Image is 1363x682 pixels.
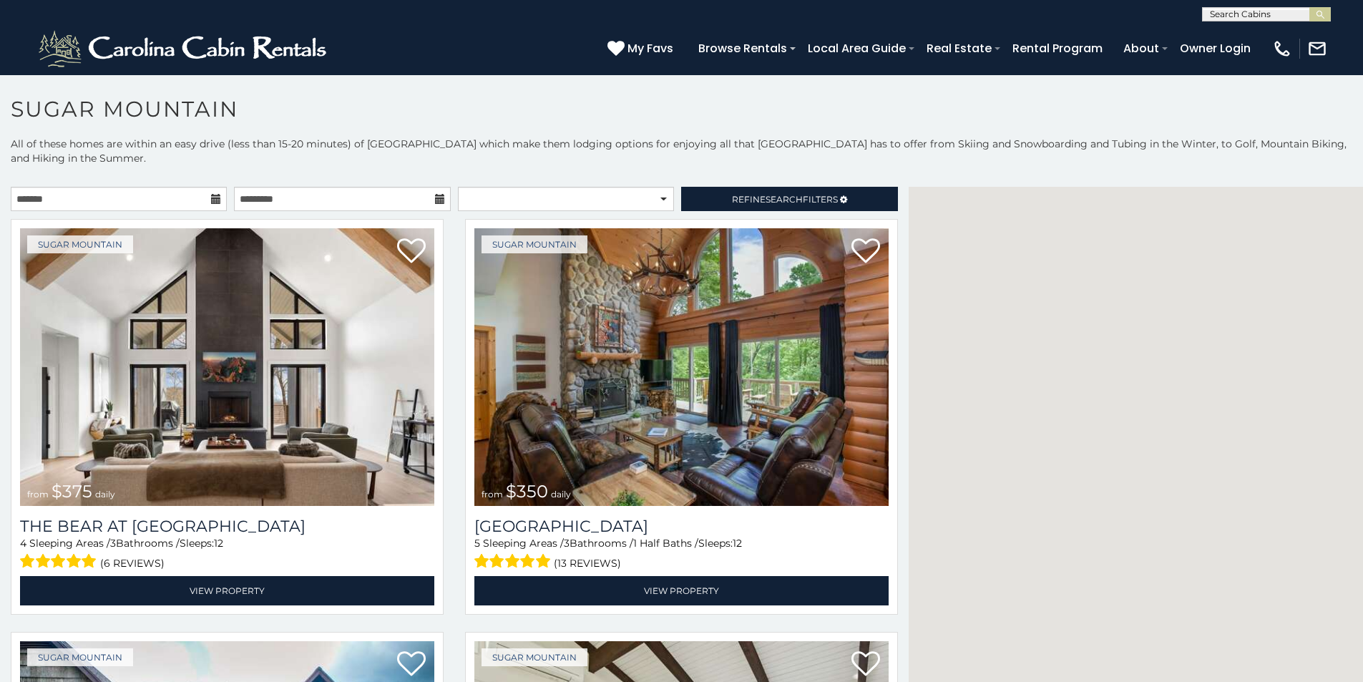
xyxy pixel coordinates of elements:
span: 5 [474,537,480,550]
h3: The Bear At Sugar Mountain [20,517,434,536]
a: My Favs [607,39,677,58]
div: Sleeping Areas / Bathrooms / Sleeps: [474,536,889,573]
img: The Bear At Sugar Mountain [20,228,434,506]
a: [GEOGRAPHIC_DATA] [474,517,889,536]
a: Add to favorites [851,237,880,267]
a: The Bear At [GEOGRAPHIC_DATA] [20,517,434,536]
span: $350 [506,481,548,502]
a: Add to favorites [397,237,426,267]
span: 12 [214,537,223,550]
a: About [1116,36,1166,61]
span: $375 [52,481,92,502]
span: (13 reviews) [554,554,621,573]
img: phone-regular-white.png [1272,39,1292,59]
span: 1 Half Baths / [633,537,698,550]
a: Add to favorites [397,650,426,680]
a: Sugar Mountain [482,648,587,666]
span: (6 reviews) [100,554,165,573]
img: mail-regular-white.png [1307,39,1327,59]
a: Sugar Mountain [27,235,133,253]
span: 12 [733,537,742,550]
span: 4 [20,537,26,550]
a: Grouse Moor Lodge from $350 daily [474,228,889,506]
a: Sugar Mountain [27,648,133,666]
span: daily [551,489,571,500]
a: Add to favorites [851,650,880,680]
a: View Property [474,576,889,605]
a: RefineSearchFilters [681,187,897,211]
a: The Bear At Sugar Mountain from $375 daily [20,228,434,506]
span: 3 [110,537,116,550]
span: 3 [564,537,570,550]
a: Local Area Guide [801,36,913,61]
h3: Grouse Moor Lodge [474,517,889,536]
a: Real Estate [919,36,999,61]
a: Browse Rentals [691,36,794,61]
div: Sleeping Areas / Bathrooms / Sleeps: [20,536,434,573]
a: Sugar Mountain [482,235,587,253]
a: Owner Login [1173,36,1258,61]
span: My Favs [627,39,673,57]
img: Grouse Moor Lodge [474,228,889,506]
img: White-1-2.png [36,27,333,70]
span: from [27,489,49,500]
span: Search [766,194,803,205]
a: View Property [20,576,434,605]
span: Refine Filters [732,194,838,205]
a: Rental Program [1005,36,1110,61]
span: from [482,489,503,500]
span: daily [95,489,115,500]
